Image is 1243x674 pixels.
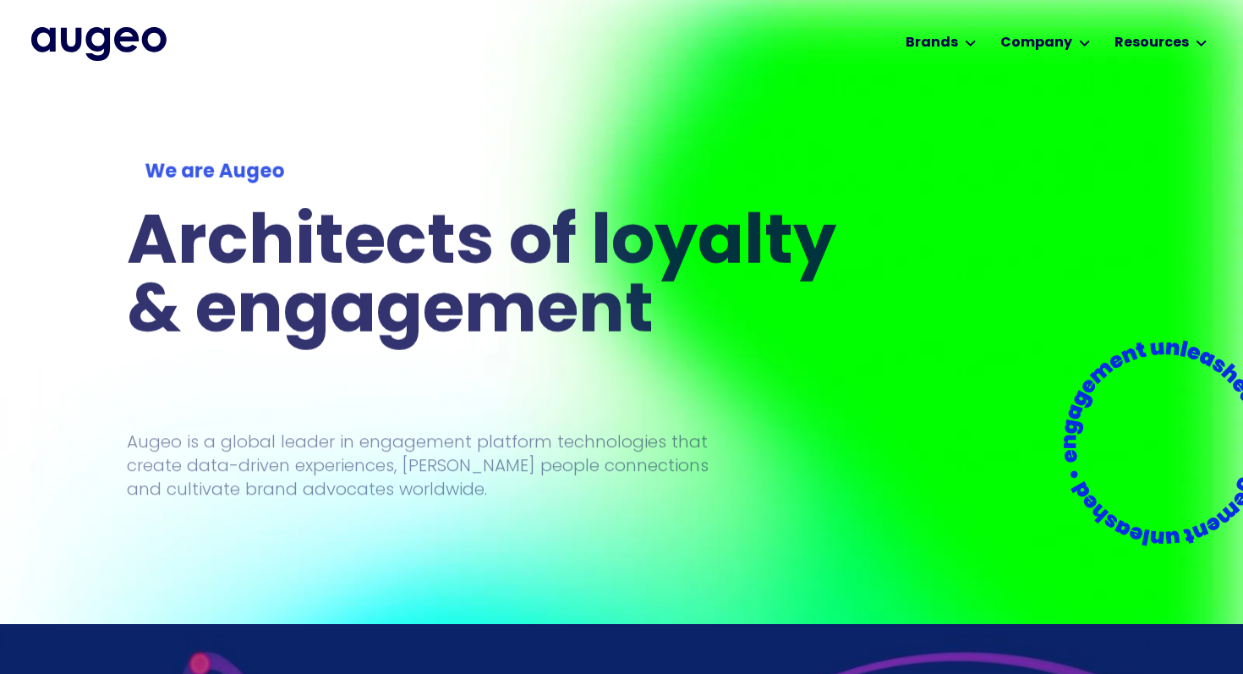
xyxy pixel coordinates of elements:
[127,430,709,501] p: Augeo is a global leader in engagement platform technologies that create data-driven experiences,...
[145,158,839,187] div: We are Augeo
[1114,33,1189,53] div: Resources
[1000,33,1072,53] div: Company
[906,33,958,53] div: Brands
[31,27,167,61] img: Augeo's full logo in midnight blue.
[127,211,857,348] h1: Architects of loyalty & engagement
[31,27,167,61] a: home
